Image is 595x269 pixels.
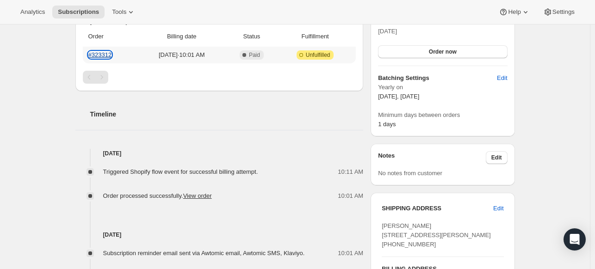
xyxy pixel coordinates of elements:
[564,228,586,251] div: Open Intercom Messenger
[52,6,105,18] button: Subscriptions
[488,201,509,216] button: Edit
[378,170,442,177] span: No notes from customer
[538,6,580,18] button: Settings
[378,45,507,58] button: Order now
[429,48,457,55] span: Order now
[382,222,491,248] span: [PERSON_NAME] [STREET_ADDRESS][PERSON_NAME] [PHONE_NUMBER]
[306,51,330,59] span: Unfulfilled
[378,121,396,128] span: 1 days
[552,8,575,16] span: Settings
[75,149,364,158] h4: [DATE]
[338,249,363,258] span: 10:01 AM
[249,51,260,59] span: Paid
[90,110,364,119] h2: Timeline
[112,8,126,16] span: Tools
[378,83,507,92] span: Yearly on
[508,8,521,16] span: Help
[497,73,507,83] span: Edit
[229,32,274,41] span: Status
[183,192,212,199] a: View order
[486,151,508,164] button: Edit
[83,26,137,47] th: Order
[75,230,364,239] h4: [DATE]
[83,71,356,84] nav: Pagination
[493,204,503,213] span: Edit
[103,250,305,257] span: Subscription reminder email sent via Awtomic email, Awtomic SMS, Klaviyo.
[338,191,363,201] span: 10:01 AM
[88,51,112,58] a: #323312
[493,6,535,18] button: Help
[140,32,223,41] span: Billing date
[106,6,141,18] button: Tools
[378,93,419,100] span: [DATE], [DATE]
[491,154,502,161] span: Edit
[491,71,513,86] button: Edit
[140,50,223,60] span: [DATE] · 10:01 AM
[338,167,363,177] span: 10:11 AM
[378,28,397,35] span: [DATE]
[58,8,99,16] span: Subscriptions
[20,8,45,16] span: Analytics
[280,32,350,41] span: Fulfillment
[103,168,258,175] span: Triggered Shopify flow event for successful billing attempt.
[103,192,212,199] span: Order processed successfully.
[378,73,497,83] h6: Batching Settings
[15,6,50,18] button: Analytics
[378,110,507,120] span: Minimum days between orders
[382,204,493,213] h3: SHIPPING ADDRESS
[378,151,486,164] h3: Notes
